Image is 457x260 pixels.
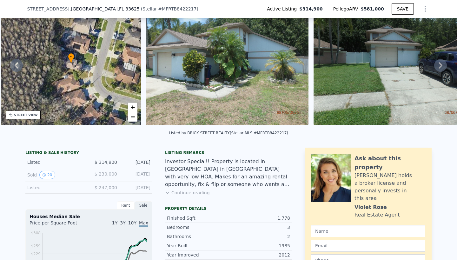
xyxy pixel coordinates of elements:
[228,224,290,230] div: 3
[361,6,384,11] span: $581,000
[131,113,135,121] span: −
[167,252,228,258] div: Year Improved
[167,233,228,240] div: Bathrooms
[70,6,140,12] span: , [GEOGRAPHIC_DATA]
[122,184,150,191] div: [DATE]
[25,6,70,12] span: [STREET_ADDRESS]
[31,231,41,235] tspan: $308
[228,233,290,240] div: 2
[158,6,196,11] span: # MFRTB8422217
[68,54,74,60] span: •
[354,203,387,211] div: Violet Rose
[311,225,425,237] input: Name
[311,240,425,252] input: Email
[165,150,292,155] div: Listing remarks
[117,6,139,11] span: , FL 33625
[39,171,55,179] button: View historical data
[117,201,135,210] div: Rent
[228,252,290,258] div: 2012
[228,215,290,221] div: 1,778
[419,3,432,15] button: Show Options
[167,215,228,221] div: Finished Sqft
[30,220,89,230] div: Price per Square Foot
[333,6,361,12] span: Pellego ARV
[165,158,292,188] div: Investor Special!! Property is located in [GEOGRAPHIC_DATA] in [GEOGRAPHIC_DATA] with very low HO...
[27,184,84,191] div: Listed
[165,190,210,196] button: Continue reading
[122,171,150,179] div: [DATE]
[128,103,137,112] a: Zoom in
[31,244,41,248] tspan: $259
[27,159,84,165] div: Listed
[122,159,150,165] div: [DATE]
[128,220,136,225] span: 10Y
[228,243,290,249] div: 1985
[30,213,148,220] div: Houses Median Sale
[25,150,152,157] div: LISTING & SALE HISTORY
[299,6,323,12] span: $314,900
[354,172,425,202] div: [PERSON_NAME] holds a broker license and personally invests in this area
[95,171,117,177] span: $ 230,000
[31,252,41,256] tspan: $229
[146,3,308,125] img: Sale: 167615931 Parcel: 51917739
[141,6,198,12] div: ( )
[139,220,148,227] span: Max
[131,103,135,111] span: +
[112,220,117,225] span: 1Y
[165,206,292,211] div: Property details
[120,220,125,225] span: 3Y
[142,6,157,11] span: Stellar
[167,243,228,249] div: Year Built
[68,53,74,64] div: •
[167,224,228,230] div: Bedrooms
[27,171,84,179] div: Sold
[354,154,425,172] div: Ask about this property
[267,6,299,12] span: Active Listing
[95,185,117,190] span: $ 247,000
[354,211,400,219] div: Real Estate Agent
[14,113,38,117] div: STREET VIEW
[135,201,152,210] div: Sale
[95,160,117,165] span: $ 314,900
[128,112,137,122] a: Zoom out
[169,131,288,135] div: Listed by BRICK STREET REALTY (Stellar MLS #MFRTB8422217)
[392,3,414,15] button: SAVE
